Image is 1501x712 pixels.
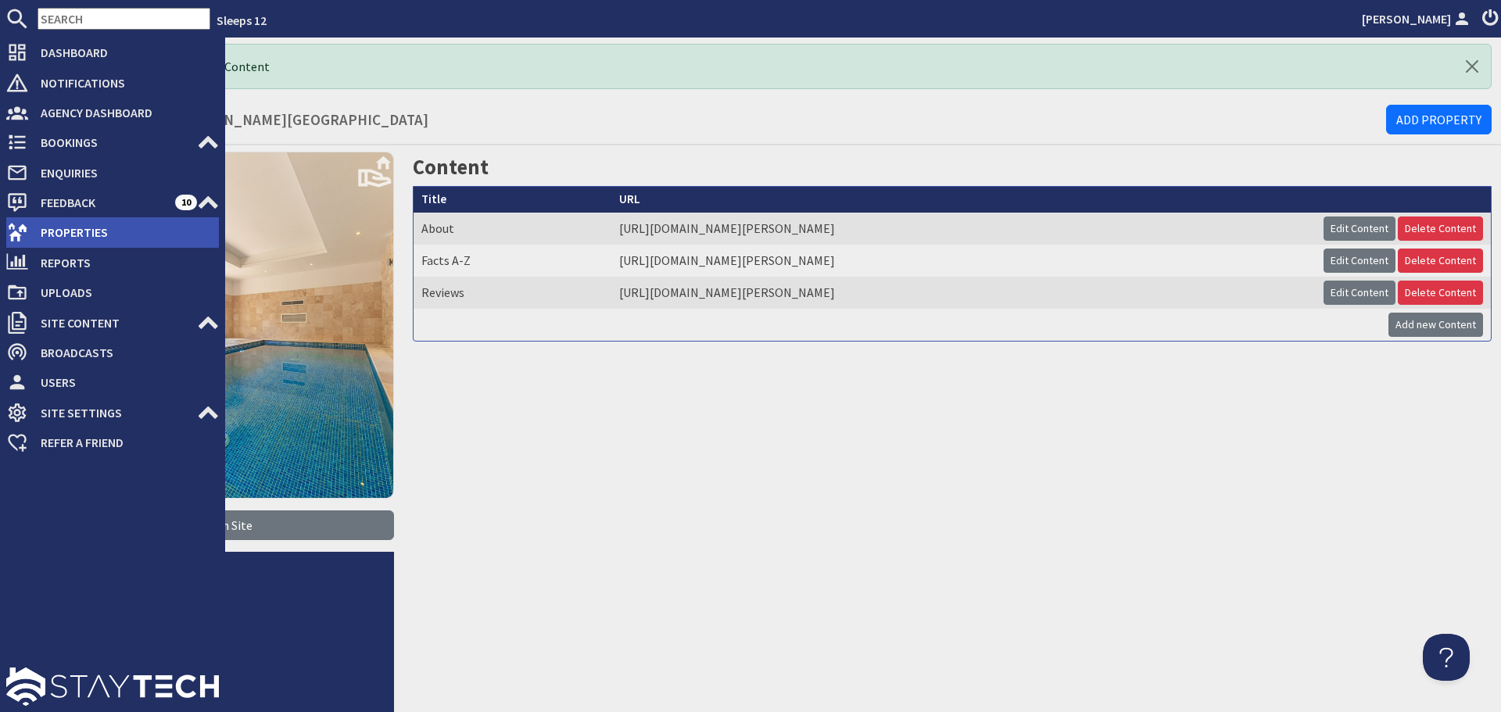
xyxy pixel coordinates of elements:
[414,187,611,213] th: Title
[6,430,219,455] a: Refer a Friend
[1324,216,1395,241] a: Edit Content
[6,280,219,305] a: Uploads
[28,130,197,155] span: Bookings
[6,340,219,365] a: Broadcasts
[414,213,611,245] td: About
[1324,281,1395,305] a: Edit Content
[28,400,197,425] span: Site Settings
[6,130,219,155] a: Bookings
[28,40,219,65] span: Dashboard
[217,13,267,28] a: Sleeps 12
[38,8,210,30] input: SEARCH
[414,245,611,277] td: Facts A-Z
[28,430,219,455] span: Refer a Friend
[6,370,219,395] a: Users
[6,667,219,706] img: staytech_l_w-4e588a39d9fa60e82540d7cfac8cfe4b7147e857d3e8dbdfbd41c59d52db0ec4.svg
[414,277,611,309] td: Reviews
[6,70,219,95] a: Notifications
[1398,216,1483,241] a: Delete Content
[6,160,219,185] a: Enquiries
[413,152,1492,183] h2: Content
[6,400,219,425] a: Site Settings
[6,250,219,275] a: Reports
[1423,634,1470,681] iframe: Toggle Customer Support
[6,40,219,65] a: Dashboard
[28,340,219,365] span: Broadcasts
[47,44,1492,89] div: Successfully updated Property Content
[28,280,219,305] span: Uploads
[1362,9,1473,28] a: [PERSON_NAME]
[6,100,219,125] a: Agency Dashboard
[1388,313,1483,337] a: Add new Content
[611,187,1316,213] th: URL
[611,213,1316,245] td: [URL][DOMAIN_NAME][PERSON_NAME]
[611,245,1316,277] td: [URL][DOMAIN_NAME][PERSON_NAME]
[28,70,219,95] span: Notifications
[28,370,219,395] span: Users
[6,310,219,335] a: Site Content
[1386,105,1492,134] a: Add Property
[6,220,219,245] a: Properties
[1324,249,1395,273] a: Edit Content
[28,100,219,125] span: Agency Dashboard
[28,220,219,245] span: Properties
[28,310,197,335] span: Site Content
[164,110,428,129] small: - [PERSON_NAME][GEOGRAPHIC_DATA]
[6,190,219,215] a: Feedback 10
[175,195,197,210] span: 10
[28,250,219,275] span: Reports
[611,277,1316,309] td: [URL][DOMAIN_NAME][PERSON_NAME]
[1398,249,1483,273] a: Delete Content
[28,160,219,185] span: Enquiries
[1398,281,1483,305] a: Delete Content
[28,190,175,215] span: Feedback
